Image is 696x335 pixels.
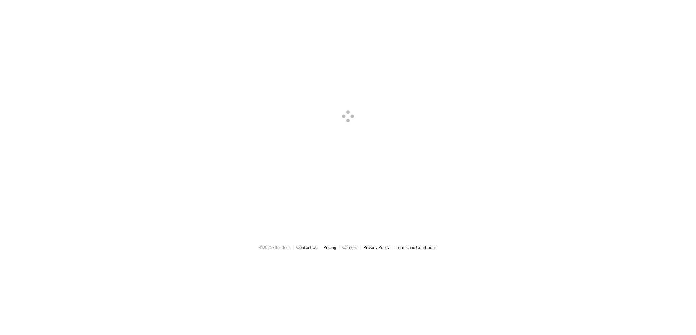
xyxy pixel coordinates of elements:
a: Careers [342,245,358,250]
a: Contact Us [296,245,317,250]
a: Privacy Policy [363,245,390,250]
a: Pricing [323,245,336,250]
a: Terms and Conditions [396,245,437,250]
span: © 2025 Effortless [259,245,291,250]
